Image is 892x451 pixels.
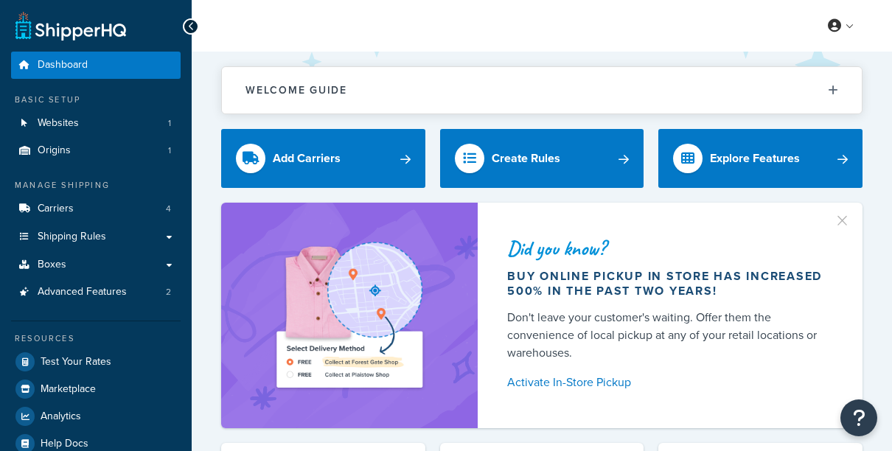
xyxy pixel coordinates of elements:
a: Websites1 [11,110,181,137]
span: Marketplace [41,383,96,396]
a: Test Your Rates [11,349,181,375]
a: Dashboard [11,52,181,79]
div: Did you know? [507,238,827,259]
img: ad-shirt-map-b0359fc47e01cab431d101c4b569394f6a03f54285957d908178d52f29eb9668.png [243,236,456,395]
li: Carriers [11,195,181,223]
a: Add Carriers [221,129,425,188]
li: Advanced Features [11,279,181,306]
span: Boxes [38,259,66,271]
span: Shipping Rules [38,231,106,243]
a: Marketplace [11,376,181,402]
div: Don't leave your customer's waiting. Offer them the convenience of local pickup at any of your re... [507,309,827,362]
a: Create Rules [440,129,644,188]
span: Dashboard [38,59,88,71]
span: 1 [168,144,171,157]
span: 1 [168,117,171,130]
div: Create Rules [492,148,560,169]
span: 2 [166,286,171,298]
span: Websites [38,117,79,130]
div: Basic Setup [11,94,181,106]
li: Origins [11,137,181,164]
div: Buy online pickup in store has increased 500% in the past two years! [507,269,827,298]
span: Test Your Rates [41,356,111,368]
a: Boxes [11,251,181,279]
a: Carriers4 [11,195,181,223]
span: Analytics [41,410,81,423]
span: Help Docs [41,438,88,450]
div: Add Carriers [273,148,341,169]
button: Welcome Guide [222,67,862,113]
span: Advanced Features [38,286,127,298]
div: Resources [11,332,181,345]
span: Carriers [38,203,74,215]
div: Manage Shipping [11,179,181,192]
a: Analytics [11,403,181,430]
div: Explore Features [710,148,800,169]
li: Websites [11,110,181,137]
h2: Welcome Guide [245,85,347,96]
a: Advanced Features2 [11,279,181,306]
span: 4 [166,203,171,215]
a: Origins1 [11,137,181,164]
a: Explore Features [658,129,863,188]
span: Origins [38,144,71,157]
a: Activate In-Store Pickup [507,372,827,393]
button: Open Resource Center [840,399,877,436]
a: Shipping Rules [11,223,181,251]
